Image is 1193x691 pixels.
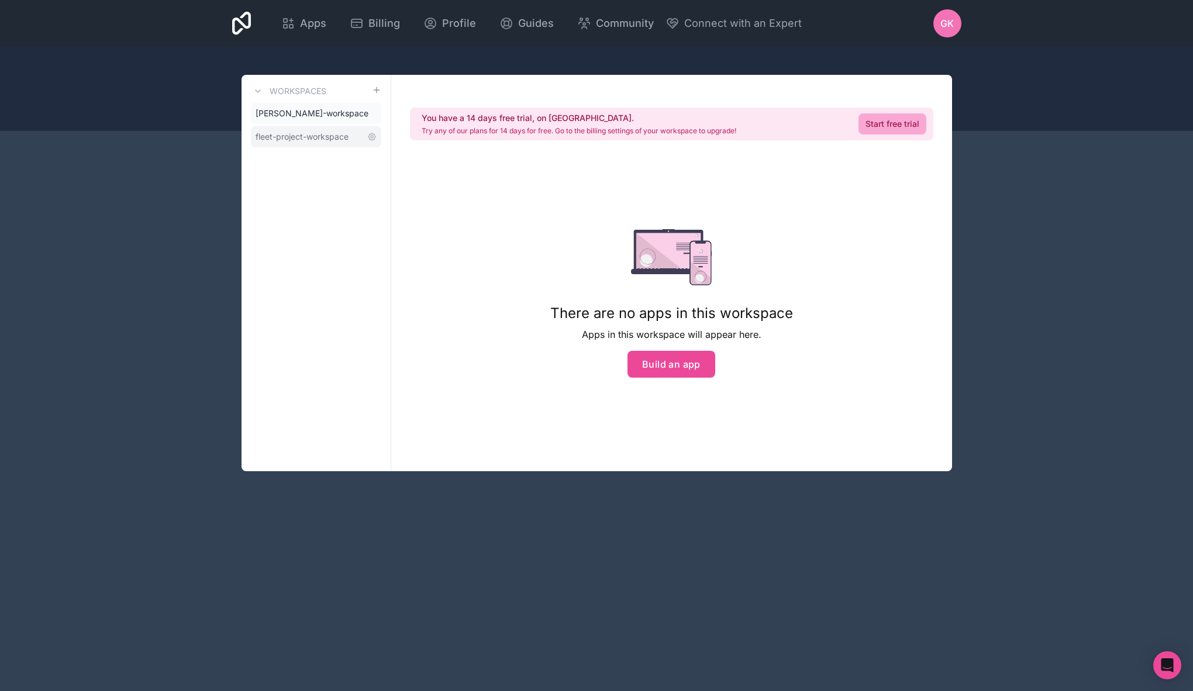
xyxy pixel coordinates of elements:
[550,304,793,323] h1: There are no apps in this workspace
[940,16,954,30] span: GK
[251,84,326,98] a: Workspaces
[251,126,381,147] a: fleet-project-workspace
[1153,651,1181,679] div: Open Intercom Messenger
[858,113,926,134] a: Start free trial
[256,131,349,143] span: fleet-project-workspace
[442,15,476,32] span: Profile
[596,15,654,32] span: Community
[270,85,326,97] h3: Workspaces
[568,11,663,36] a: Community
[666,15,802,32] button: Connect with an Expert
[550,327,793,341] p: Apps in this workspace will appear here.
[422,112,736,124] h2: You have a 14 days free trial, on [GEOGRAPHIC_DATA].
[368,15,400,32] span: Billing
[414,11,485,36] a: Profile
[300,15,326,32] span: Apps
[251,103,381,124] a: [PERSON_NAME]-workspace
[518,15,554,32] span: Guides
[684,15,802,32] span: Connect with an Expert
[256,108,368,119] span: [PERSON_NAME]-workspace
[422,126,736,136] p: Try any of our plans for 14 days for free. Go to the billing settings of your workspace to upgrade!
[631,229,712,285] img: empty state
[490,11,563,36] a: Guides
[627,351,715,378] button: Build an app
[340,11,409,36] a: Billing
[272,11,336,36] a: Apps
